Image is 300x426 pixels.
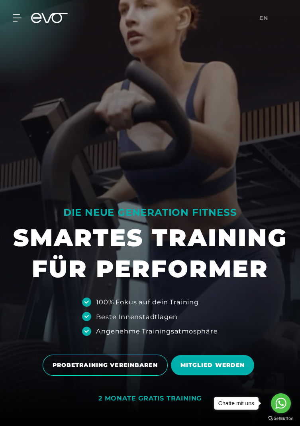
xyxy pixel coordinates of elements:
[96,312,178,321] div: Beste Innenstadtlagen
[13,222,287,284] h1: SMARTES TRAINING FÜR PERFORMER
[268,416,294,420] a: Go to GetButton.io website
[214,397,259,410] a: Chatte mit uns
[98,394,202,403] div: 2 MONATE GRATIS TRAINING
[53,361,158,369] span: PROBETRAINING VEREINBAREN
[96,326,218,336] div: Angenehme Trainingsatmosphäre
[259,14,273,23] a: en
[96,297,198,307] div: 100% Fokus auf dein Training
[214,397,258,409] div: Chatte mit uns
[259,14,268,22] span: en
[171,349,258,381] a: MITGLIED WERDEN
[180,361,245,369] span: MITGLIED WERDEN
[13,206,287,219] div: DIE NEUE GENERATION FITNESS
[43,349,171,382] a: PROBETRAINING VEREINBAREN
[271,393,291,413] a: Go to whatsapp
